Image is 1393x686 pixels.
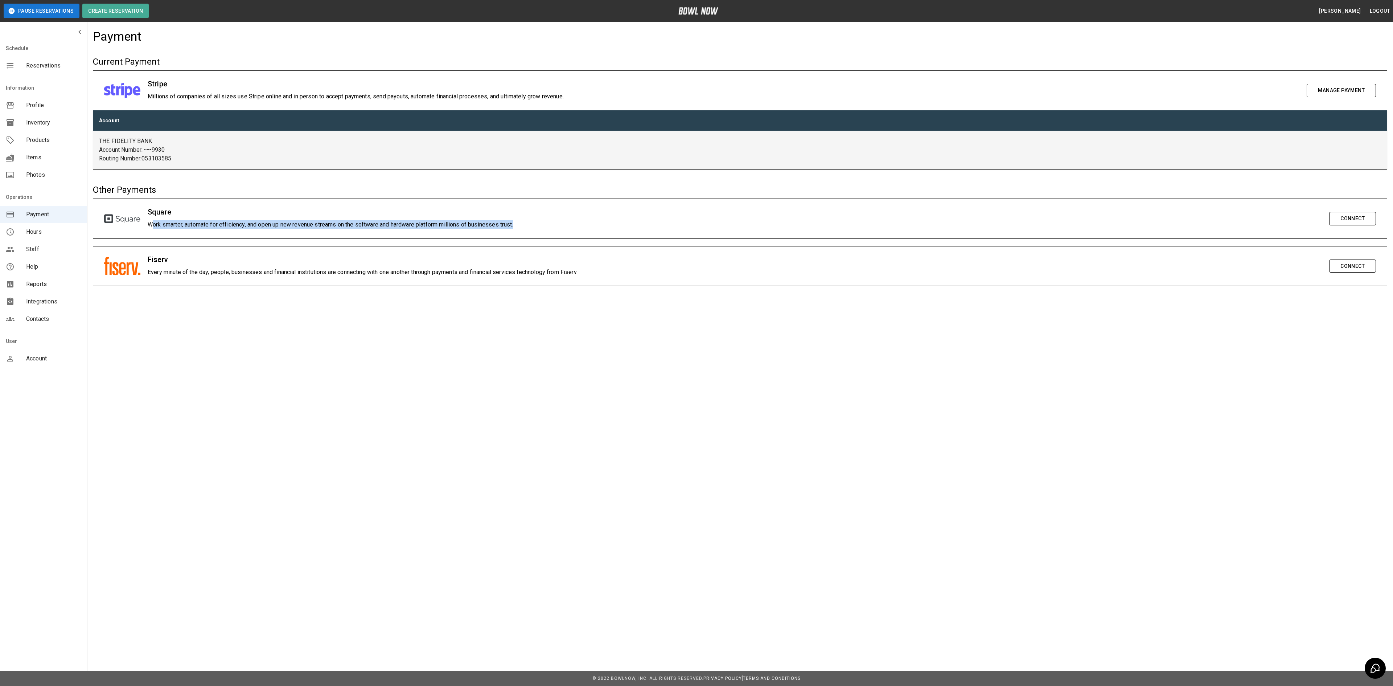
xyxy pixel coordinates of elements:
p: Routing Number: 053103585 [99,154,1381,163]
h4: Payment [93,29,142,44]
h6: Stripe [148,78,1299,90]
span: Staff [26,245,81,254]
img: square.svg [104,214,140,224]
span: Contacts [26,315,81,323]
a: Terms and Conditions [743,676,801,681]
button: Manage Payment [1307,84,1376,97]
p: Every minute of the day, people, businesses and financial institutions are connecting with one an... [148,268,1322,277]
span: Profile [26,101,81,110]
button: Create Reservation [82,4,149,18]
h6: Fiserv [148,254,1322,265]
span: Hours [26,228,81,236]
span: Photos [26,171,81,179]
span: © 2022 BowlNow, Inc. All Rights Reserved. [592,676,703,681]
h6: Square [148,206,1322,218]
p: Account Number: •••• 9930 [99,146,1381,154]
span: Integrations [26,297,81,306]
button: Connect [1329,212,1376,225]
p: Work smarter, automate for efficiency, and open up new revenue streams on the software and hardwa... [148,220,1322,229]
h5: Other Payments [93,184,1387,196]
button: Connect [1329,260,1376,273]
span: Reservations [26,61,81,70]
p: THE FIDELITY BANK [99,137,1381,146]
button: Pause Reservations [4,4,79,18]
p: Millions of companies of all sizes use Stripe online and in person to accept payments, send payou... [148,92,1299,101]
span: Reports [26,280,81,289]
span: Help [26,262,81,271]
a: Privacy Policy [703,676,742,681]
h5: Current Payment [93,56,1387,68]
span: Inventory [26,118,81,127]
img: stripe.svg [104,83,140,98]
th: Account [93,110,1387,131]
button: [PERSON_NAME] [1316,4,1364,18]
span: Products [26,136,81,144]
button: Logout [1367,4,1393,18]
img: fiserv.svg [104,257,140,275]
img: logo [678,7,718,15]
table: customized table [93,110,1387,169]
span: Payment [26,210,81,219]
span: Account [26,354,81,363]
span: Items [26,153,81,162]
